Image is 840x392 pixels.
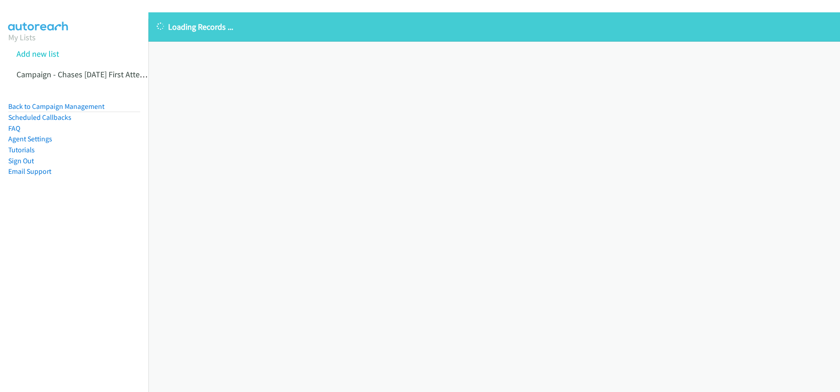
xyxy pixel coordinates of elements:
[8,32,36,43] a: My Lists
[8,156,34,165] a: Sign Out
[8,145,35,154] a: Tutorials
[157,21,832,33] p: Loading Records ...
[8,113,71,122] a: Scheduled Callbacks
[8,124,20,133] a: FAQ
[8,102,104,111] a: Back to Campaign Management
[16,69,154,80] a: Campaign - Chases [DATE] First Attempt
[8,134,52,143] a: Agent Settings
[8,167,51,176] a: Email Support
[16,48,59,59] a: Add new list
